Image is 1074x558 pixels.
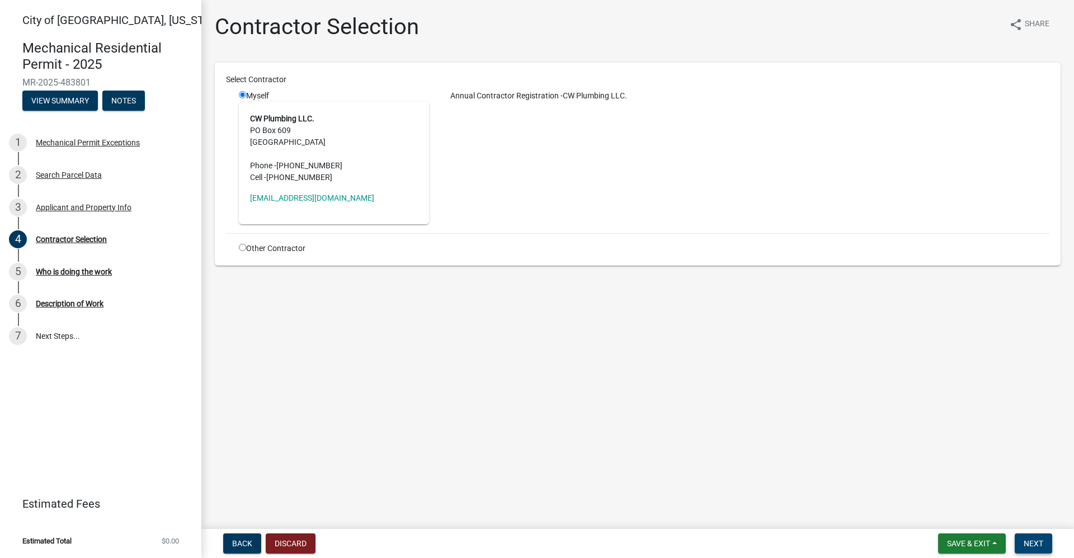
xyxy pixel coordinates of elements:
[446,91,563,100] span: Annual Contractor Registration -
[9,134,27,152] div: 1
[36,268,112,276] div: Who is doing the work
[1025,18,1049,31] span: Share
[239,90,429,224] div: Myself
[250,113,418,183] address: PO Box 609 [GEOGRAPHIC_DATA]
[9,295,27,313] div: 6
[276,161,342,170] span: [PHONE_NUMBER]
[36,139,140,146] div: Mechanical Permit Exceptions
[22,537,72,545] span: Estimated Total
[266,533,315,554] button: Discard
[266,173,332,182] span: [PHONE_NUMBER]
[102,91,145,111] button: Notes
[218,74,1058,86] div: Select Contractor
[232,539,252,548] span: Back
[1009,18,1023,31] i: share
[9,263,27,281] div: 5
[938,533,1006,554] button: Save & Exit
[22,13,226,27] span: City of [GEOGRAPHIC_DATA], [US_STATE]
[22,97,98,106] wm-modal-confirm: Summary
[215,13,419,40] h1: Contractor Selection
[1024,539,1043,548] span: Next
[230,243,437,254] div: Other Contractor
[9,327,27,345] div: 7
[223,533,261,554] button: Back
[1015,533,1052,554] button: Next
[22,40,192,73] h4: Mechanical Residential Permit - 2025
[1000,13,1058,35] button: shareShare
[22,77,179,88] span: MR-2025-483801
[9,166,27,184] div: 2
[250,114,314,123] strong: CW Plumbing LLC.
[250,193,374,202] a: [EMAIL_ADDRESS][DOMAIN_NAME]
[947,539,990,548] span: Save & Exit
[22,91,98,111] button: View Summary
[9,230,27,248] div: 4
[36,204,131,211] div: Applicant and Property Info
[250,161,276,170] abbr: Phone -
[437,90,1058,102] div: CW Plumbing LLC.
[250,173,266,182] abbr: Cell -
[36,171,102,179] div: Search Parcel Data
[36,300,103,308] div: Description of Work
[102,97,145,106] wm-modal-confirm: Notes
[9,493,183,515] a: Estimated Fees
[9,198,27,216] div: 3
[36,235,107,243] div: Contractor Selection
[162,537,179,545] span: $0.00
